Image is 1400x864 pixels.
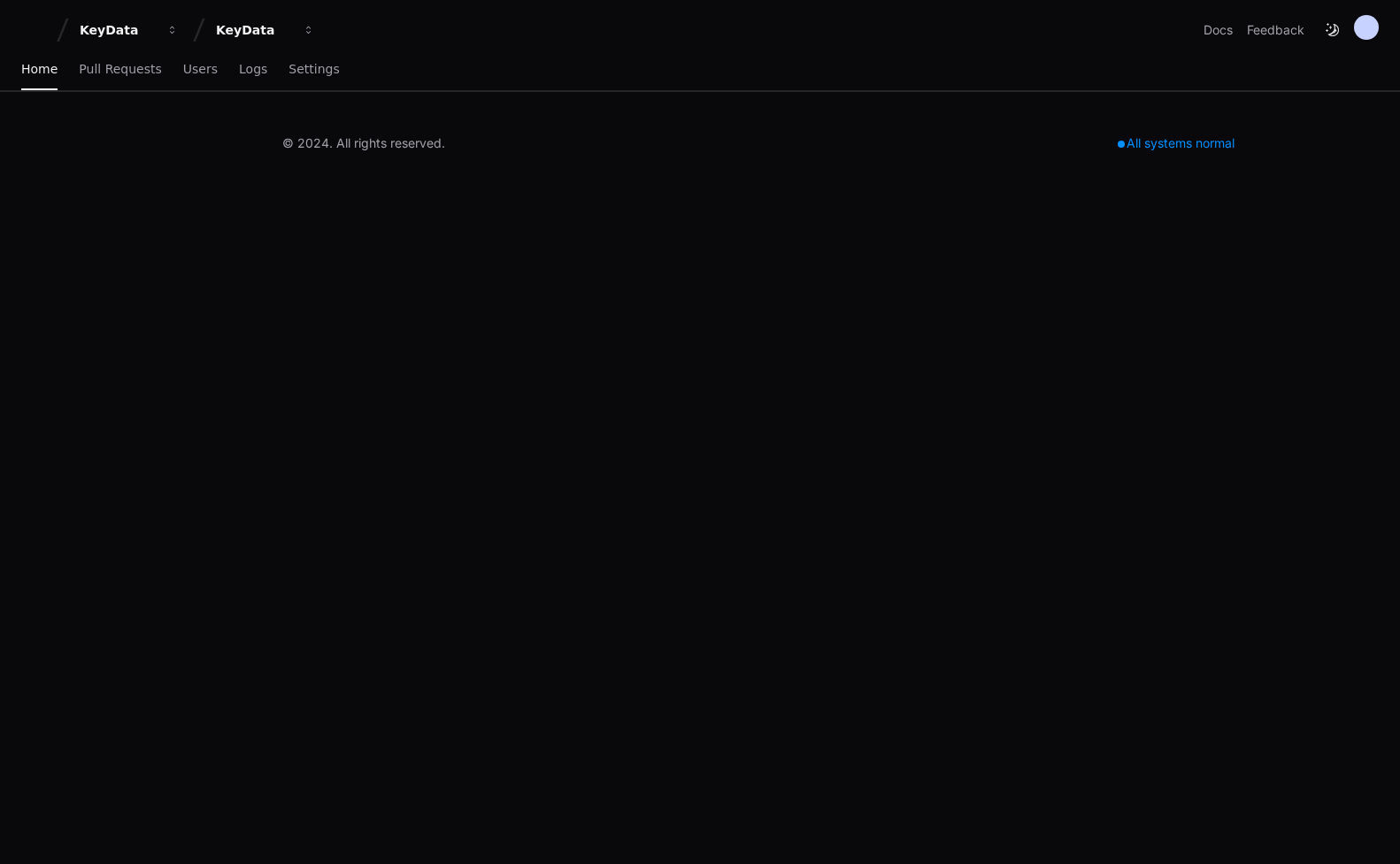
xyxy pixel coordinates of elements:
[183,50,218,90] a: Users
[209,14,322,46] button: KeyData
[183,64,218,74] span: Users
[288,64,339,74] span: Settings
[79,50,161,90] a: Pull Requests
[282,134,445,152] div: © 2024. All rights reserved.
[21,50,58,90] a: Home
[216,21,292,39] div: KeyData
[73,14,186,46] button: KeyData
[21,64,58,74] span: Home
[239,64,267,74] span: Logs
[1107,131,1245,156] div: All systems normal
[80,21,156,39] div: KeyData
[1204,21,1233,39] a: Docs
[239,50,267,90] a: Logs
[79,64,161,74] span: Pull Requests
[288,50,339,90] a: Settings
[1247,21,1304,39] button: Feedback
